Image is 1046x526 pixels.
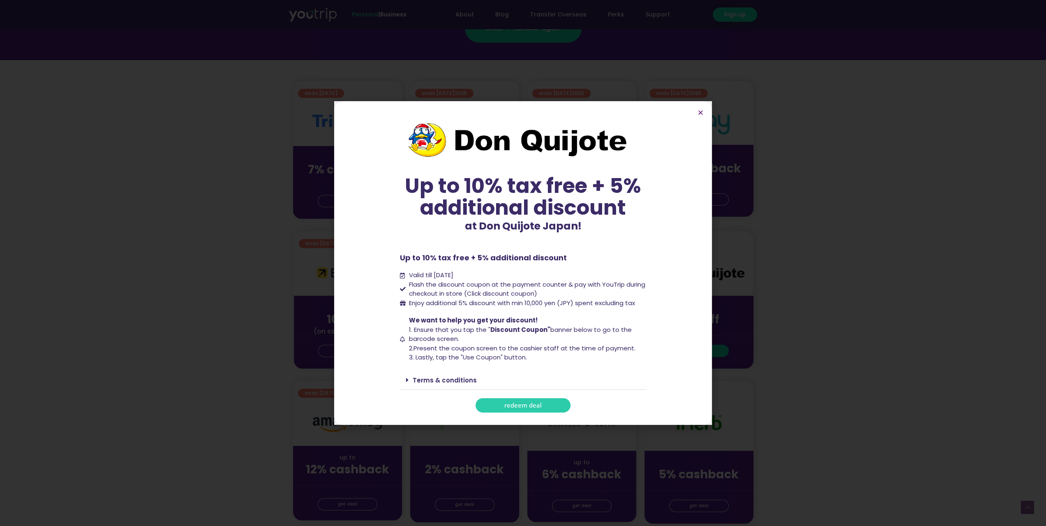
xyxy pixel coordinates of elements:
[504,402,542,408] span: redeem deal
[409,325,466,334] span: 1. Ensure that you t
[526,325,550,334] b: oupon"
[400,252,647,263] p: Up to 10% tax free + 5% additional discount
[697,109,704,116] a: Close
[409,325,632,343] span: below to go to the barcode screen.
[409,344,413,352] span: 2.
[409,271,453,279] span: Valid till [DATE]
[400,371,647,390] div: Terms & conditions
[526,325,572,334] span: banner
[407,299,635,308] span: Enjoy additional 5% discount with min 10,000 yen (JPY) spent excluding tax
[409,316,538,324] span: We want to help you get your discount!
[407,316,647,362] span: Present the coupon screen to the cashier staff at the time of payment. 3. Lastly, tap the "Use Co...
[407,280,647,299] span: Flash the discount coupon at the payment counter & pay with YouTrip during checkout in store (Cli...
[400,175,647,218] div: Up to 10% tax free + 5% additional discount
[476,398,570,412] a: redeem deal
[466,325,490,334] span: ap the "
[490,325,526,334] b: Discount C
[413,376,477,385] a: Terms & conditions
[400,218,647,234] p: at Don Quijote Japan!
